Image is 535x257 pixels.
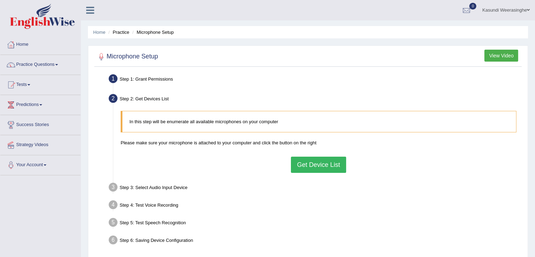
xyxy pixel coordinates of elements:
div: Step 2: Get Devices List [106,92,524,107]
a: Home [0,35,81,52]
button: Get Device List [291,157,346,173]
div: Step 6: Saving Device Configuration [106,233,524,249]
a: Predictions [0,95,81,113]
div: Step 1: Grant Permissions [106,72,524,88]
blockquote: In this step will be enumerate all available microphones on your computer [121,111,516,132]
h2: Microphone Setup [96,51,158,62]
p: Please make sure your microphone is attached to your computer and click the button on the right [121,139,516,146]
div: Step 3: Select Audio Input Device [106,181,524,196]
a: Home [93,30,106,35]
li: Practice [107,29,129,36]
li: Microphone Setup [130,29,174,36]
button: View Video [484,50,518,62]
div: Step 4: Test Voice Recording [106,198,524,214]
a: Your Account [0,155,81,173]
a: Success Stories [0,115,81,133]
a: Tests [0,75,81,93]
a: Strategy Videos [0,135,81,153]
div: Step 5: Test Speech Recognition [106,216,524,231]
span: 0 [469,3,476,10]
a: Practice Questions [0,55,81,73]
